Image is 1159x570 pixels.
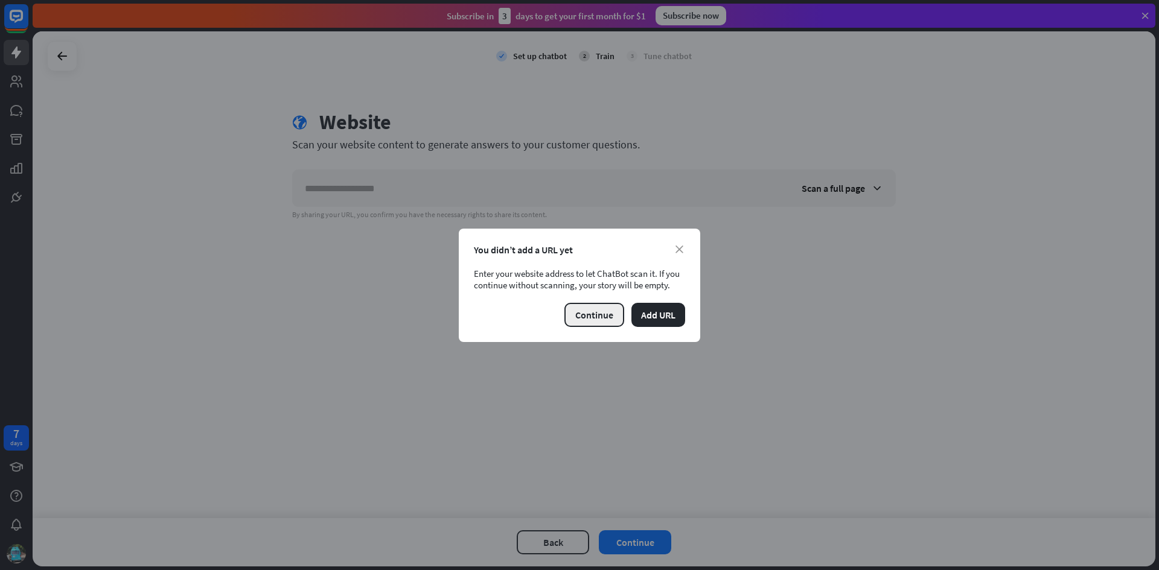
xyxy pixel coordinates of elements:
[675,245,683,253] i: close
[474,244,685,256] div: You didn’t add a URL yet
[474,268,685,291] div: Enter your website address to let ChatBot scan it. If you continue without scanning, your story w...
[10,5,46,41] button: Open LiveChat chat widget
[631,303,685,327] button: Add URL
[564,303,624,327] button: Continue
